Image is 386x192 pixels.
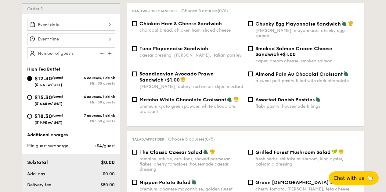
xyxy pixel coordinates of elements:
div: [PERSON_NAME], celery, red onion, dijon mustard [139,84,243,89]
span: The Classic Caesar Salad [139,149,202,155]
img: icon-vegetarian.fe4039eb.svg [203,149,208,155]
div: 5 courses, 1 drink [71,76,115,80]
button: Chat with us🦙 [329,171,379,185]
img: icon-vegetarian.fe4039eb.svg [341,21,347,26]
img: icon-reduce.1d2dbef1.svg [97,47,106,59]
input: $12.30/guest($13.41 w/ GST)5 courses, 1 drinkMin 30 guests [27,76,32,81]
span: 🦙 [366,175,374,182]
input: Scandinavian Avocado Prawn Sandwich+$1.00[PERSON_NAME], celery, red onion, dijon mustard [132,72,137,76]
span: High Tea Buffet [27,67,60,72]
div: Min 30 guests [71,81,115,86]
span: Matcha White Chocolate Croissant [139,97,226,103]
span: Chunky Egg Mayonnaise Sandwich [255,21,341,27]
span: +$1.00 [280,51,296,57]
span: +$4/guest [94,143,115,148]
img: icon-vegetarian.fe4039eb.svg [315,96,321,102]
span: $12.30 [34,75,52,82]
span: +$1.00 [164,77,180,83]
span: Min guest surcharge [27,143,68,148]
img: icon-chef-hat.a58ddaea.svg [338,149,344,155]
input: Event time [27,33,115,45]
span: $0.00 [101,159,115,165]
div: cherry tomato, [PERSON_NAME], feta cheese [255,187,359,192]
span: /guest [52,75,63,80]
span: $0.00 [103,171,115,176]
img: icon-chef-hat.a58ddaea.svg [348,21,354,26]
span: $15.30 [34,94,52,101]
div: a sweet puff pastry filled with dark chocolate [255,78,359,83]
span: (0/5) [218,8,228,13]
span: (0/5) [204,137,215,142]
div: caper, cream cheese, smoked salmon [255,58,359,64]
img: icon-vegetarian.fe4039eb.svg [227,96,232,102]
div: charcoal bread, chicken ham, sliced cheese [139,28,243,33]
span: Grilled Forest Mushroom Salad [255,149,331,155]
div: flaky pastry, housemade fillings [255,104,359,109]
span: /guest [52,94,63,99]
div: 7 courses, 1 drink [71,113,115,118]
span: Add-ons [27,171,45,176]
input: The Classic Caesar Saladromaine lettuce, croutons, shaved parmesan flakes, cherry tomatoes, house... [132,150,137,155]
input: $15.30/guest($16.68 w/ GST)6 courses, 1 drinkMin 30 guests [27,95,32,100]
img: icon-chef-hat.a58ddaea.svg [210,149,215,155]
div: fresh herbs, shiitake mushroom, king oyster, balsamic dressing [255,156,359,167]
span: Choose 5 courses [181,8,228,13]
span: Order 1 [27,6,45,12]
span: Subtotal [27,159,48,165]
input: Event date [27,19,115,31]
span: Salad/Appetiser [132,137,164,141]
input: Nippon Potato Saladpremium japanese mayonnaise, golden russet potato [132,180,137,185]
input: Tuna Mayonnaise Sandwichcaesar dressing, [PERSON_NAME], italian parsley [132,46,137,51]
input: Assorted Danish Pastriesflaky pastry, housemade fillings [248,97,253,102]
span: $18.30 [34,113,52,120]
span: $80.00 [100,182,115,187]
input: Grilled Forest Mushroom Saladfresh herbs, shiitake mushroom, king oyster, balsamic dressing [248,150,253,155]
span: ($13.41 w/ GST) [34,83,62,87]
span: Smoked Salmon Cream Cheese Sandwich [255,46,332,57]
img: icon-chef-hat.a58ddaea.svg [233,96,239,102]
span: Tuna Mayonnaise Sandwich [139,46,208,51]
div: premium kyoto green powder, white chocolate, croissant [139,104,243,114]
div: Min 30 guests [71,119,115,123]
img: icon-vegan.f8ff3823.svg [331,149,337,155]
span: Nippon Potato Salad [139,180,191,185]
input: Almond Pain Au Chocolat Croissanta sweet puff pastry filled with dark chocolate [248,72,253,76]
div: Min 30 guests [71,100,115,104]
input: Green [DEMOGRAPHIC_DATA] Saladcherry tomato, [PERSON_NAME], feta cheese [248,180,253,185]
div: caesar dressing, [PERSON_NAME], italian parsley [139,53,243,58]
input: Number of guests [27,47,115,59]
div: Additional charges [27,132,115,138]
span: Chat with us [334,175,364,181]
span: Sandwiches/Danishes [132,9,178,13]
span: Chicken Ham & Cheese Sandwich [139,21,222,26]
img: icon-chef-hat.a58ddaea.svg [180,77,186,82]
input: Chunky Egg Mayonnaise Sandwich[PERSON_NAME], mayonnaise, chunky egg spread [248,21,253,26]
span: Assorted Danish Pastries [255,97,315,103]
input: Smoked Salmon Cream Cheese Sandwich+$1.00caper, cream cheese, smoked salmon [248,46,253,51]
span: Choose 5 courses [168,137,215,142]
div: romaine lettuce, croutons, shaved parmesan flakes, cherry tomatoes, housemade caesar dressing [139,156,243,172]
span: Scandinavian Avocado Prawn Sandwich [139,71,214,83]
img: icon-vegetarian.fe4039eb.svg [191,179,197,185]
span: Delivery fee [27,182,51,187]
span: /guest [52,113,63,117]
div: 6 courses, 1 drink [71,95,115,99]
input: Chicken Ham & Cheese Sandwichcharcoal bread, chicken ham, sliced cheese [132,21,137,26]
input: $18.30/guest($19.95 w/ GST)7 courses, 1 drinkMin 30 guests [27,114,32,119]
span: Almond Pain Au Chocolat Croissant [255,71,343,77]
div: [PERSON_NAME], mayonnaise, chunky egg spread [255,28,359,38]
input: Matcha White Chocolate Croissantpremium kyoto green powder, white chocolate, croissant [132,97,137,102]
span: Green [DEMOGRAPHIC_DATA] Salad [255,180,345,185]
img: icon-vegetarian.fe4039eb.svg [343,71,349,76]
img: icon-add.58712e84.svg [106,47,115,59]
span: ($16.68 w/ GST) [34,102,63,106]
span: ($19.95 w/ GST) [34,120,63,125]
